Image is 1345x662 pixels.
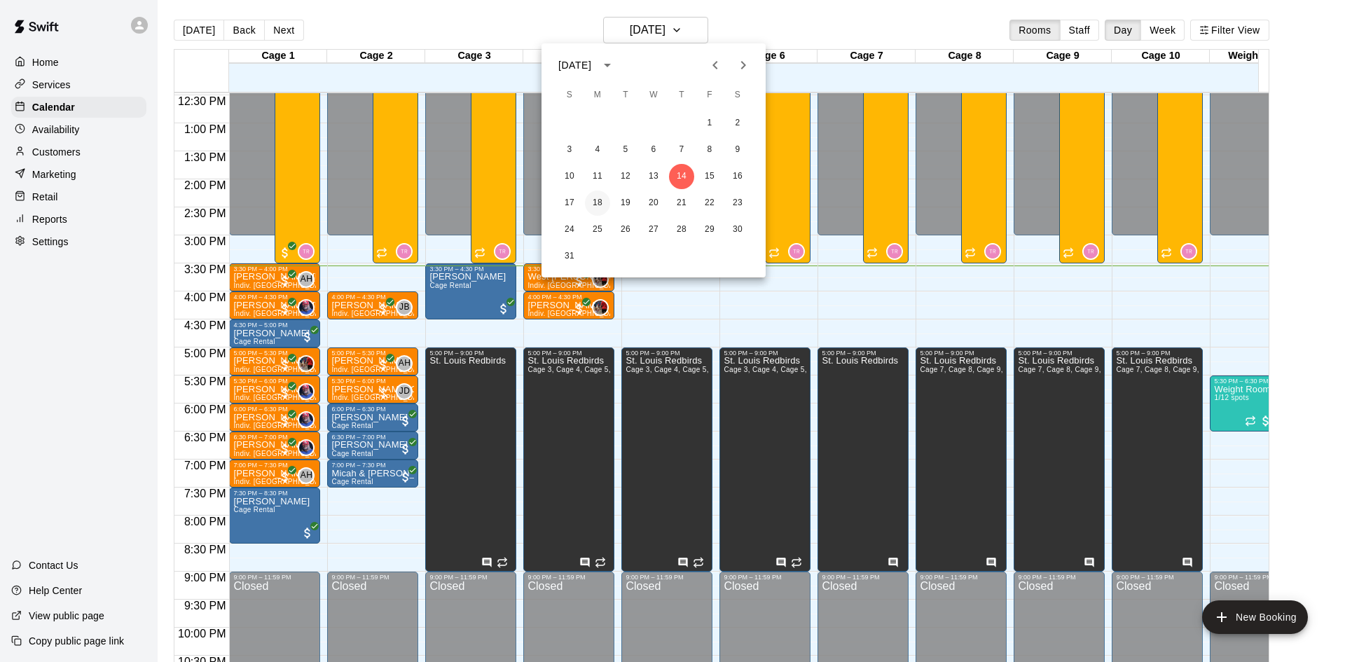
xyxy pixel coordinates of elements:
[613,137,638,163] button: 5
[697,217,722,242] button: 29
[697,164,722,189] button: 15
[697,191,722,216] button: 22
[669,191,694,216] button: 21
[585,217,610,242] button: 25
[557,217,582,242] button: 24
[725,164,750,189] button: 16
[669,164,694,189] button: 14
[641,217,666,242] button: 27
[641,191,666,216] button: 20
[669,137,694,163] button: 7
[613,81,638,109] span: Tuesday
[558,58,591,73] div: [DATE]
[697,137,722,163] button: 8
[725,137,750,163] button: 9
[725,217,750,242] button: 30
[669,217,694,242] button: 28
[669,81,694,109] span: Thursday
[641,164,666,189] button: 13
[725,191,750,216] button: 23
[585,191,610,216] button: 18
[613,191,638,216] button: 19
[613,164,638,189] button: 12
[557,191,582,216] button: 17
[725,81,750,109] span: Saturday
[557,137,582,163] button: 3
[585,81,610,109] span: Monday
[697,111,722,136] button: 1
[613,217,638,242] button: 26
[595,53,619,77] button: calendar view is open, switch to year view
[585,137,610,163] button: 4
[557,81,582,109] span: Sunday
[697,81,722,109] span: Friday
[557,244,582,269] button: 31
[641,81,666,109] span: Wednesday
[641,137,666,163] button: 6
[701,51,729,79] button: Previous month
[729,51,757,79] button: Next month
[557,164,582,189] button: 10
[585,164,610,189] button: 11
[725,111,750,136] button: 2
